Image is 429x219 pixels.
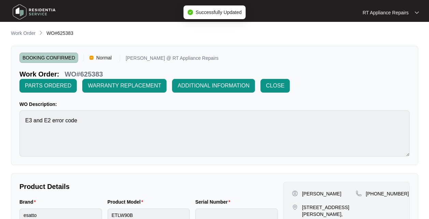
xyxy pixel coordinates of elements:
[292,204,298,210] img: map-pin
[19,69,59,79] p: Work Order:
[366,190,409,197] p: [PHONE_NUMBER]
[356,190,362,196] img: map-pin
[292,190,298,196] img: user-pin
[38,30,44,36] img: chevron-right
[415,11,419,14] img: dropdown arrow
[19,79,77,93] button: PARTS ORDERED
[25,82,71,90] span: PARTS ORDERED
[19,101,410,108] p: WO Description:
[196,10,242,15] span: Successfully Updated
[65,69,103,79] p: WO#625383
[302,190,341,197] p: [PERSON_NAME]
[108,199,146,205] label: Product Model
[11,30,35,37] p: Work Order
[19,199,39,205] label: Brand
[177,82,249,90] span: ADDITIONAL INFORMATION
[126,56,218,63] p: [PERSON_NAME] @ RT Appliance Repairs
[88,82,161,90] span: WARRANTY REPLACEMENT
[89,56,94,60] img: Vercel Logo
[362,9,409,16] p: RT Appliance Repairs
[172,79,255,93] button: ADDITIONAL INFORMATION
[10,2,58,22] img: residentia service logo
[10,30,37,37] a: Work Order
[266,82,284,90] span: CLOSE
[82,79,167,93] button: WARRANTY REPLACEMENT
[46,30,73,36] span: WO#625383
[94,53,114,63] span: Normal
[19,182,278,191] p: Product Details
[302,204,356,218] p: [STREET_ADDRESS][PERSON_NAME],
[19,110,410,156] textarea: E3 and E2 error code
[260,79,290,93] button: CLOSE
[195,199,233,205] label: Serial Number
[19,53,78,63] span: BOOKING CONFIRMED
[187,10,193,15] span: check-circle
